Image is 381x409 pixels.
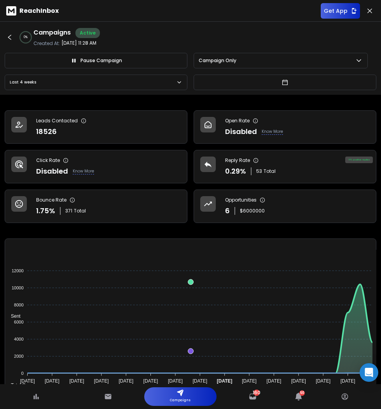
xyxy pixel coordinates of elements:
[14,354,23,359] tspan: 2000
[11,268,23,273] tspan: 12000
[225,197,257,203] p: Opportunities
[36,205,55,216] p: 1.75 %
[45,378,59,384] tspan: [DATE]
[194,190,376,223] a: Opportunities6$6000000
[11,285,23,290] tspan: 10000
[14,303,23,307] tspan: 8000
[170,397,190,404] p: Campaigns
[36,197,66,203] p: Bounce Rate
[192,378,207,384] tspan: [DATE]
[5,190,187,223] a: Bounce Rate1.75%371Total
[225,118,250,124] p: Open Rate
[14,320,23,324] tspan: 6000
[340,378,355,384] tspan: [DATE]
[19,6,59,16] p: ReachInbox
[194,110,376,144] a: Open RateDisabledKnow More
[168,378,183,384] tspan: [DATE]
[256,168,262,174] span: 53
[36,126,57,137] p: 18526
[75,28,100,38] div: Active
[61,40,96,46] p: [DATE] 11:28 AM
[36,118,78,124] p: Leads Contacted
[225,157,250,164] p: Reply Rate
[5,313,21,319] span: Sent
[291,378,306,384] tspan: [DATE]
[249,393,257,400] a: 160
[73,168,94,174] p: Know More
[65,208,72,214] span: 371
[5,383,36,388] span: Total Opens
[5,110,187,144] a: Leads Contacted18526
[33,28,71,38] h1: Campaigns
[299,390,305,396] span: 50
[10,78,39,86] p: Last 4 weeks
[199,57,239,64] p: Campaign Only
[5,53,187,68] button: Pause Campaign
[242,378,257,384] tspan: [DATE]
[14,337,23,341] tspan: 4000
[240,208,265,214] p: $ 6000000
[360,363,378,382] div: Open Intercom Messenger
[20,378,35,384] tspan: [DATE]
[345,157,373,163] div: 11 % positive replies
[262,129,283,135] p: Know More
[5,150,187,183] a: Click RateDisabledKnow More
[225,166,246,177] p: 0.29 %
[194,150,376,183] a: Reply Rate0.29%53Total11% positive replies
[253,390,260,396] span: 160
[316,378,330,384] tspan: [DATE]
[119,378,133,384] tspan: [DATE]
[33,40,60,47] p: Created At:
[264,168,276,174] span: Total
[217,378,232,384] tspan: [DATE]
[24,35,28,40] p: 0 %
[225,205,230,216] p: 6
[266,378,281,384] tspan: [DATE]
[94,378,108,384] tspan: [DATE]
[74,208,86,214] span: Total
[21,371,23,376] tspan: 0
[321,3,360,19] button: Get App
[36,157,60,164] p: Click Rate
[69,378,84,384] tspan: [DATE]
[225,126,257,137] p: Disabled
[36,166,68,177] p: Disabled
[80,57,122,64] p: Pause Campaign
[143,378,158,384] tspan: [DATE]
